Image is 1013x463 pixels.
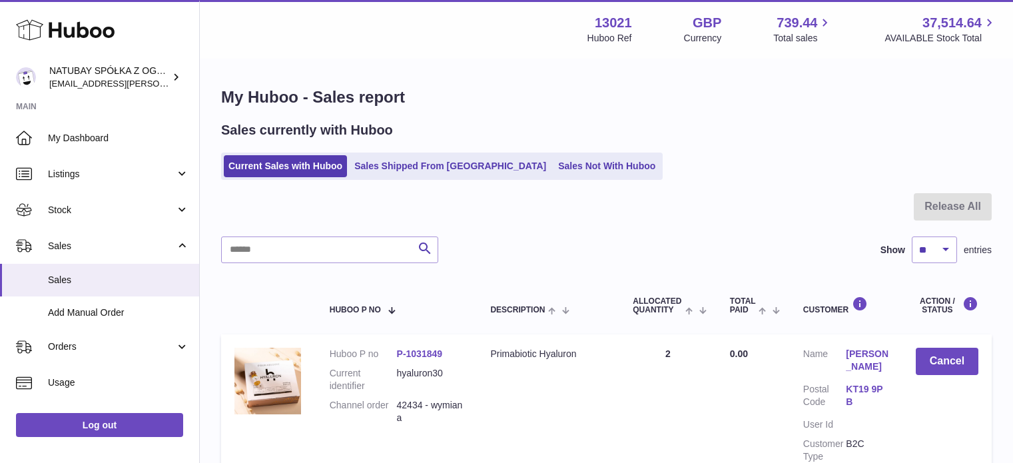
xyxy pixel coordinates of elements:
[330,348,397,360] dt: Huboo P no
[803,383,846,412] dt: Postal Code
[730,348,748,359] span: 0.00
[397,399,464,424] dd: 42434 - wymiana
[846,438,889,463] dd: B2C
[224,155,347,177] a: Current Sales with Huboo
[922,14,982,32] span: 37,514.64
[221,121,393,139] h2: Sales currently with Huboo
[633,297,682,314] span: ALLOCATED Quantity
[803,348,846,376] dt: Name
[684,32,722,45] div: Currency
[773,14,833,45] a: 739.44 Total sales
[490,306,545,314] span: Description
[553,155,660,177] a: Sales Not With Huboo
[221,87,992,108] h1: My Huboo - Sales report
[330,399,397,424] dt: Channel order
[587,32,632,45] div: Huboo Ref
[490,348,606,360] div: Primabiotic Hyaluron
[846,348,889,373] a: [PERSON_NAME]
[773,32,833,45] span: Total sales
[884,14,997,45] a: 37,514.64 AVAILABLE Stock Total
[48,306,189,319] span: Add Manual Order
[330,306,381,314] span: Huboo P no
[730,297,756,314] span: Total paid
[846,383,889,408] a: KT19 9PB
[48,240,175,252] span: Sales
[48,204,175,217] span: Stock
[964,244,992,256] span: entries
[49,78,267,89] span: [EMAIL_ADDRESS][PERSON_NAME][DOMAIN_NAME]
[693,14,721,32] strong: GBP
[803,296,889,314] div: Customer
[916,296,978,314] div: Action / Status
[884,32,997,45] span: AVAILABLE Stock Total
[916,348,978,375] button: Cancel
[16,67,36,87] img: kacper.antkowski@natubay.pl
[49,65,169,90] div: NATUBAY SPÓŁKA Z OGRANICZONĄ ODPOWIEDZIALNOŚCIĄ
[48,340,175,353] span: Orders
[397,348,443,359] a: P-1031849
[350,155,551,177] a: Sales Shipped From [GEOGRAPHIC_DATA]
[397,367,464,392] dd: hyaluron30
[880,244,905,256] label: Show
[48,376,189,389] span: Usage
[48,168,175,181] span: Listings
[803,438,846,463] dt: Customer Type
[803,418,846,431] dt: User Id
[595,14,632,32] strong: 13021
[330,367,397,392] dt: Current identifier
[48,132,189,145] span: My Dashboard
[16,413,183,437] a: Log out
[48,274,189,286] span: Sales
[777,14,817,32] span: 739.44
[234,348,301,414] img: 130211740407413.jpg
